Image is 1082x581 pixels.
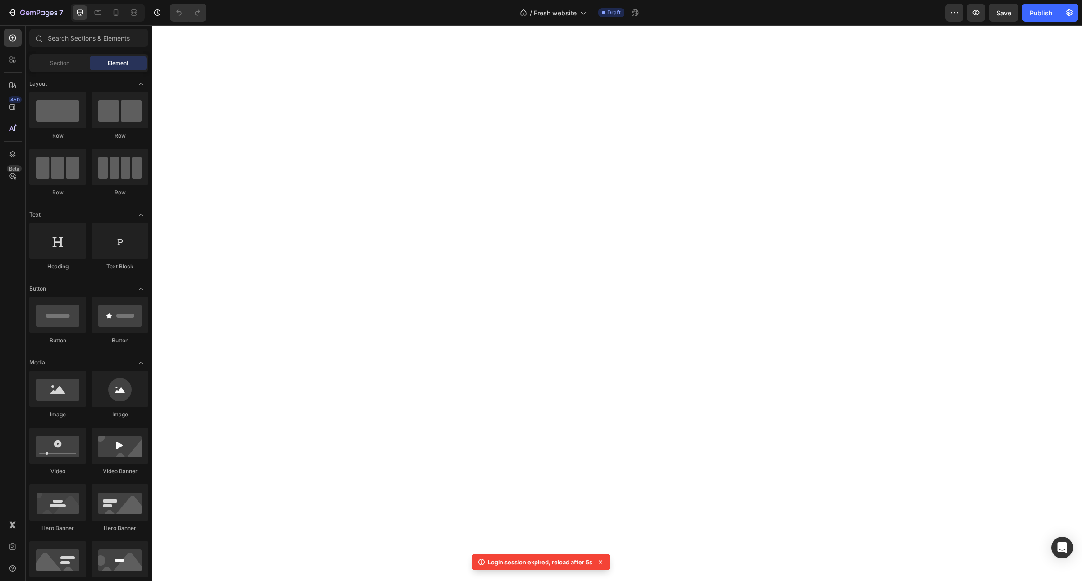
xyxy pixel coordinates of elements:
[29,467,86,475] div: Video
[108,59,128,67] span: Element
[134,207,148,222] span: Toggle open
[29,80,47,88] span: Layout
[92,189,148,197] div: Row
[29,337,86,345] div: Button
[1051,537,1073,558] div: Open Intercom Messenger
[9,96,22,103] div: 450
[152,25,1082,581] iframe: Design area
[92,467,148,475] div: Video Banner
[29,211,41,219] span: Text
[134,355,148,370] span: Toggle open
[170,4,206,22] div: Undo/Redo
[534,8,577,18] span: Fresh website
[530,8,532,18] span: /
[92,410,148,419] div: Image
[92,132,148,140] div: Row
[7,165,22,172] div: Beta
[29,524,86,532] div: Hero Banner
[29,189,86,197] div: Row
[607,9,621,17] span: Draft
[488,558,592,567] p: Login session expired, reload after 5s
[50,59,69,67] span: Section
[29,132,86,140] div: Row
[29,263,86,271] div: Heading
[59,7,63,18] p: 7
[92,524,148,532] div: Hero Banner
[989,4,1018,22] button: Save
[92,263,148,271] div: Text Block
[92,337,148,345] div: Button
[29,29,148,47] input: Search Sections & Elements
[996,9,1011,17] span: Save
[29,410,86,419] div: Image
[29,285,46,293] span: Button
[134,281,148,296] span: Toggle open
[1022,4,1060,22] button: Publish
[29,359,45,367] span: Media
[4,4,67,22] button: 7
[134,77,148,91] span: Toggle open
[1030,8,1052,18] div: Publish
